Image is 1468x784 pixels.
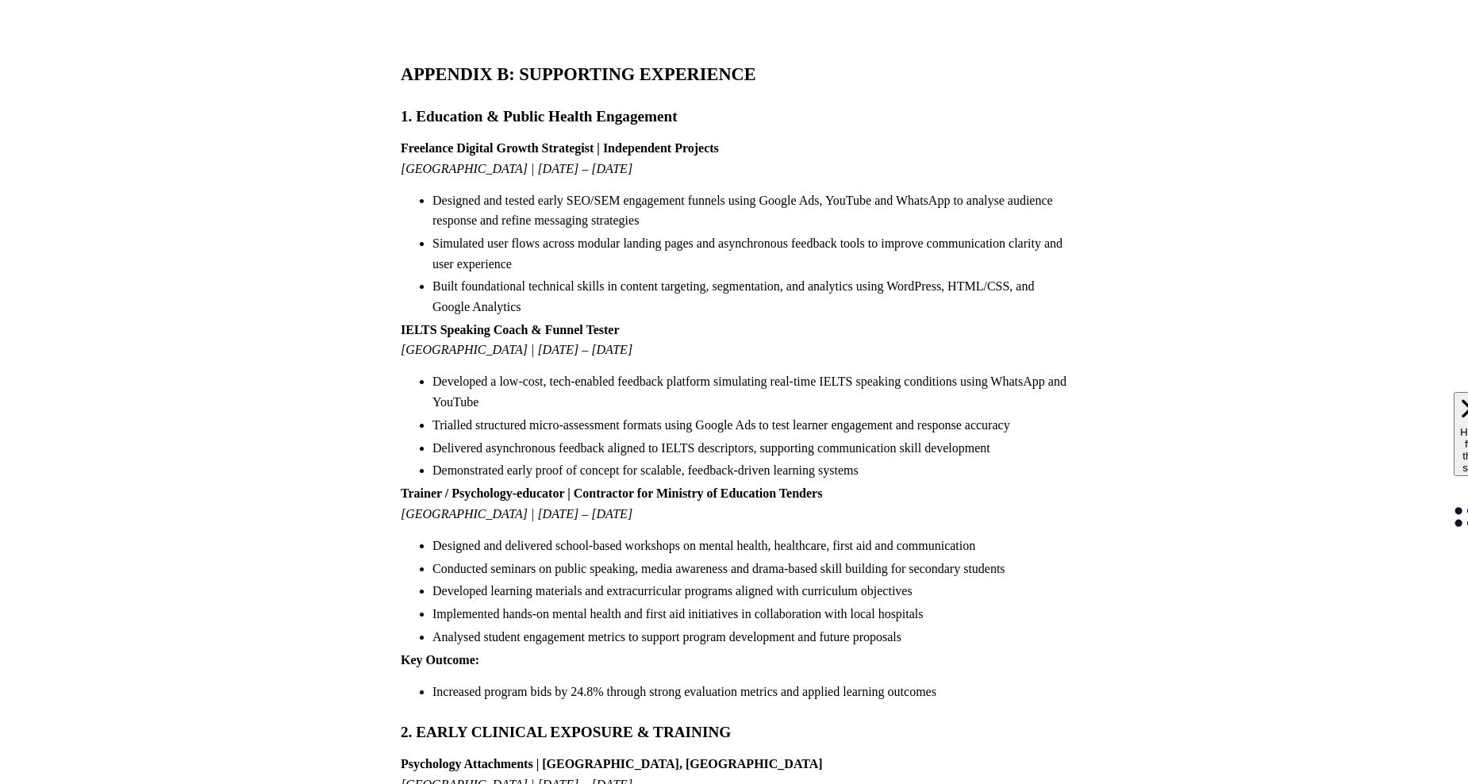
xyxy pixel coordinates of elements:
li: Implemented hands-on mental health and first aid initiatives in collaboration with local hospitals [432,604,1067,625]
li: Trialled structured micro-assessment formats using Google Ads to test learner engagement and resp... [432,415,1067,436]
li: Designed and tested early SEO/SEM engagement funnels using Google Ads, YouTube and WhatsApp to an... [432,190,1067,231]
em: [GEOGRAPHIC_DATA] | [DATE] – [DATE] [401,162,632,175]
h3: 2. EARLY CLINICAL EXPOSURE & TRAINING [401,723,1067,741]
li: Delivered asynchronous feedback aligned to IELTS descriptors, supporting communication skill deve... [432,438,1067,459]
strong: Freelance Digital Growth Strategist | Independent Projects [401,141,719,155]
strong: Psychology Attachments | [GEOGRAPHIC_DATA], [GEOGRAPHIC_DATA] [401,757,823,771]
li: Demonstrated early proof of concept for scalable, feedback-driven learning systems [432,460,1067,481]
em: [GEOGRAPHIC_DATA] | [DATE] – [DATE] [401,507,632,521]
strong: IELTS Speaking Coach & Funnel Tester [401,323,619,336]
h2: APPENDIX B: SUPPORTING EXPERIENCE [401,64,1067,86]
li: Built foundational technical skills in content targeting, segmentation, and analytics using WordP... [432,276,1067,317]
li: Conducted seminars on public speaking, media awareness and drama-based skill building for seconda... [432,559,1067,579]
li: Designed and delivered school-based workshops on mental health, healthcare, first aid and communi... [432,536,1067,556]
li: Analysed student engagement metrics to support program development and future proposals [432,627,1067,648]
li: Developed learning materials and extracurricular programs aligned with curriculum objectives [432,581,1067,601]
strong: Trainer / Psychology-educator | Contractor for Ministry of Education Tenders [401,486,822,500]
li: Increased program bids by 24.8% through strong evaluation metrics and applied learning outcomes [432,682,1067,702]
li: Developed a low-cost, tech-enabled feedback platform simulating real-time IELTS speaking conditio... [432,371,1067,412]
h3: 1. Education & Public Health Engagement [401,107,1067,125]
li: Simulated user flows across modular landing pages and asynchronous feedback tools to improve comm... [432,233,1067,274]
em: [GEOGRAPHIC_DATA] | [DATE] – [DATE] [401,343,632,356]
strong: Key Outcome: [401,653,479,667]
